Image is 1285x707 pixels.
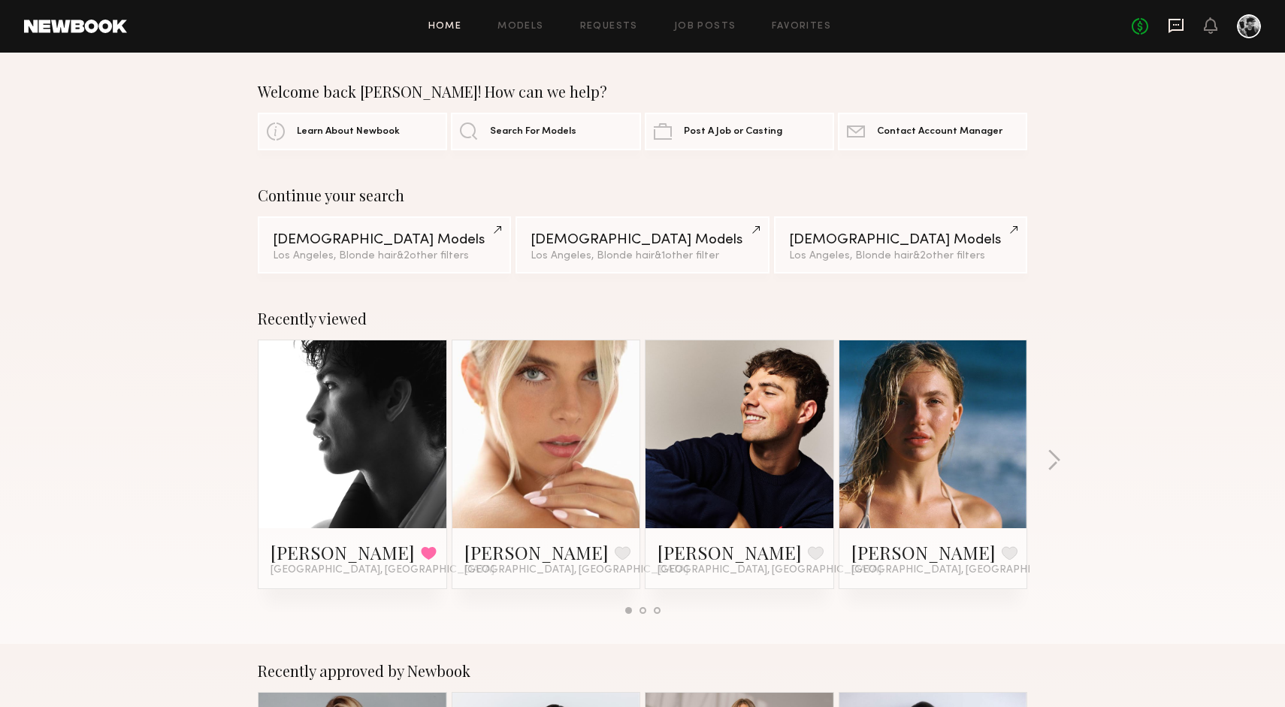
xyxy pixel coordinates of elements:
div: [DEMOGRAPHIC_DATA] Models [789,233,1012,247]
span: Post A Job or Casting [684,127,782,137]
div: Continue your search [258,186,1027,204]
a: Job Posts [674,22,736,32]
div: [DEMOGRAPHIC_DATA] Models [273,233,496,247]
div: Los Angeles, Blonde hair [789,251,1012,261]
a: [DEMOGRAPHIC_DATA] ModelsLos Angeles, Blonde hair&2other filters [774,216,1027,273]
a: [PERSON_NAME] [658,540,802,564]
span: Contact Account Manager [877,127,1002,137]
a: Learn About Newbook [258,113,447,150]
div: Welcome back [PERSON_NAME]! How can we help? [258,83,1027,101]
a: Contact Account Manager [838,113,1027,150]
a: Favorites [772,22,831,32]
span: Learn About Newbook [297,127,400,137]
a: [PERSON_NAME] [271,540,415,564]
div: Recently approved by Newbook [258,662,1027,680]
a: Models [497,22,543,32]
a: [DEMOGRAPHIC_DATA] ModelsLos Angeles, Blonde hair&1other filter [516,216,769,273]
a: [PERSON_NAME] [464,540,609,564]
a: [PERSON_NAME] [851,540,996,564]
span: [GEOGRAPHIC_DATA], [GEOGRAPHIC_DATA] [851,564,1075,576]
div: Recently viewed [258,310,1027,328]
a: Home [428,22,462,32]
span: [GEOGRAPHIC_DATA], [GEOGRAPHIC_DATA] [271,564,494,576]
span: & 2 other filter s [913,251,985,261]
span: [GEOGRAPHIC_DATA], [GEOGRAPHIC_DATA] [464,564,688,576]
div: [DEMOGRAPHIC_DATA] Models [531,233,754,247]
div: Los Angeles, Blonde hair [531,251,754,261]
a: Requests [580,22,638,32]
span: & 2 other filter s [397,251,469,261]
span: & 1 other filter [655,251,719,261]
a: Post A Job or Casting [645,113,834,150]
span: [GEOGRAPHIC_DATA], [GEOGRAPHIC_DATA] [658,564,881,576]
a: [DEMOGRAPHIC_DATA] ModelsLos Angeles, Blonde hair&2other filters [258,216,511,273]
div: Los Angeles, Blonde hair [273,251,496,261]
span: Search For Models [490,127,576,137]
a: Search For Models [451,113,640,150]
